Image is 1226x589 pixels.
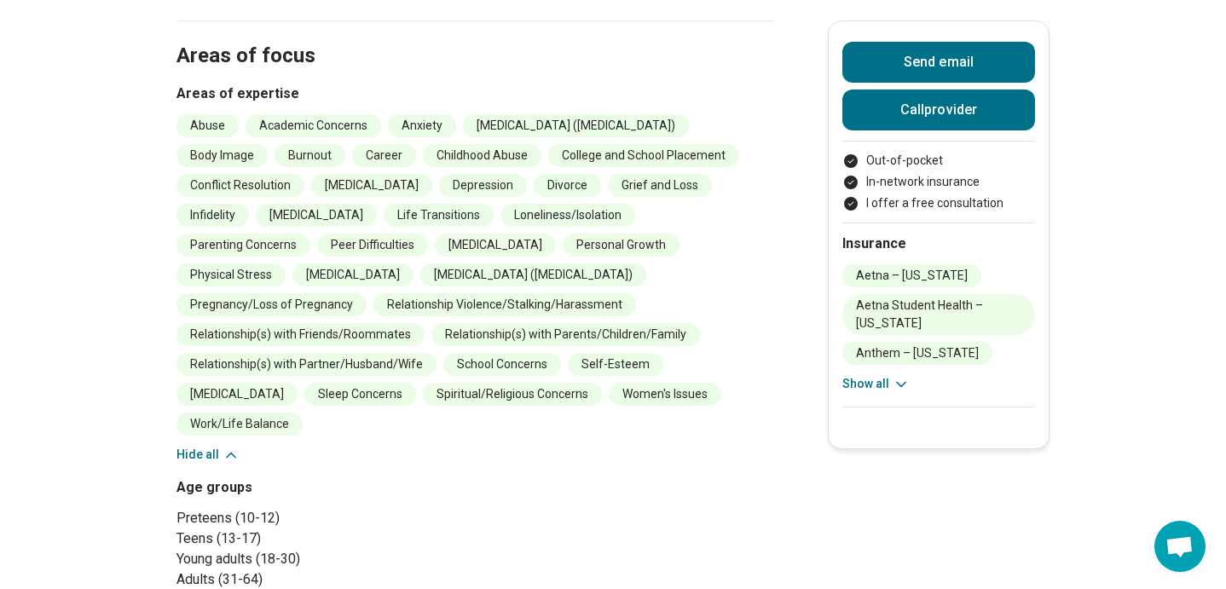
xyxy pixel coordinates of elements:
li: Sleep Concerns [304,383,416,406]
li: Anxiety [388,114,456,137]
li: Women's Issues [609,383,721,406]
h2: Insurance [842,234,1035,254]
li: College and School Placement [548,144,739,167]
button: Callprovider [842,90,1035,130]
li: Physical Stress [176,263,286,286]
button: Send email [842,42,1035,83]
li: Childhood Abuse [423,144,541,167]
li: Relationship(s) with Parents/Children/Family [431,323,700,346]
button: Show all [842,375,910,393]
li: I offer a free consultation [842,194,1035,212]
li: School Concerns [443,353,561,376]
li: [MEDICAL_DATA] ([MEDICAL_DATA]) [420,263,646,286]
li: Grief and Loss [608,174,712,197]
h2: Areas of focus [176,1,773,71]
li: Loneliness/Isolation [500,204,635,227]
li: Spiritual/Religious Concerns [423,383,602,406]
div: Open chat [1154,521,1206,572]
li: Academic Concerns [246,114,381,137]
li: Out-of-pocket [842,152,1035,170]
ul: Payment options [842,152,1035,212]
li: Depression [439,174,527,197]
li: Abuse [176,114,239,137]
li: Preteens (10-12) [176,508,468,528]
li: [MEDICAL_DATA] [435,234,556,257]
li: Burnout [275,144,345,167]
li: [MEDICAL_DATA] [256,204,377,227]
li: [MEDICAL_DATA] [176,383,298,406]
li: Anthem – [US_STATE] [842,342,992,365]
li: Conflict Resolution [176,174,304,197]
li: Peer Difficulties [317,234,428,257]
li: Relationship(s) with Friends/Roommates [176,323,425,346]
li: Divorce [534,174,601,197]
li: Teens (13-17) [176,528,468,549]
li: Body Image [176,144,268,167]
li: Young adults (18-30) [176,549,468,569]
li: Relationship(s) with Partner/Husband/Wife [176,353,437,376]
li: [MEDICAL_DATA] [292,263,413,286]
li: Parenting Concerns [176,234,310,257]
li: In-network insurance [842,173,1035,191]
li: [MEDICAL_DATA] [311,174,432,197]
li: Career [352,144,416,167]
li: Aetna – [US_STATE] [842,264,981,287]
li: Self-Esteem [568,353,663,376]
li: Infidelity [176,204,249,227]
li: Work/Life Balance [176,413,303,436]
li: [MEDICAL_DATA] ([MEDICAL_DATA]) [463,114,689,137]
h3: Age groups [176,477,468,498]
li: Personal Growth [563,234,680,257]
li: Pregnancy/Loss of Pregnancy [176,293,367,316]
li: Relationship Violence/Stalking/Harassment [373,293,636,316]
li: Aetna Student Health – [US_STATE] [842,294,1035,335]
button: Hide all [176,446,240,464]
h3: Areas of expertise [176,84,773,104]
li: Life Transitions [384,204,494,227]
